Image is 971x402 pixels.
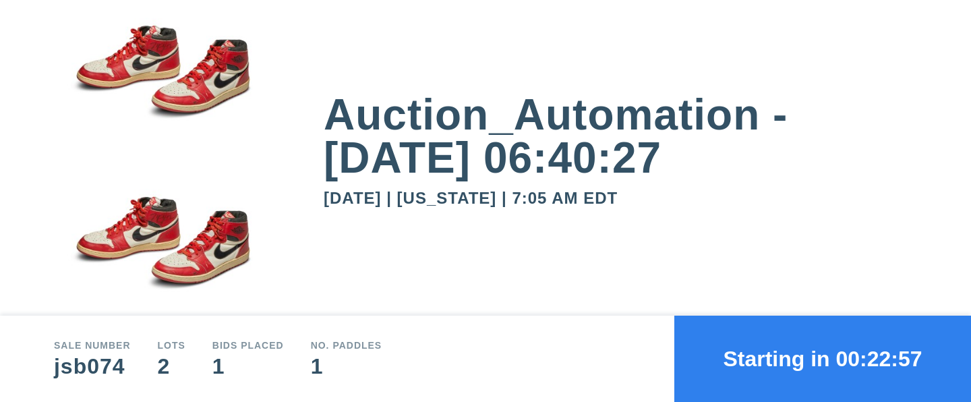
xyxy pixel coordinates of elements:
div: Sale number [54,341,131,350]
div: Auction_Automation - [DATE] 06:40:27 [324,93,917,179]
div: Lots [158,341,185,350]
div: [DATE] | [US_STATE] | 7:05 AM EDT [324,190,917,206]
div: 1 [212,355,284,377]
div: jsb074 [54,355,131,377]
img: small [54,171,270,343]
div: 2 [158,355,185,377]
div: Bids Placed [212,341,284,350]
button: Starting in 00:22:57 [674,316,971,402]
div: 1 [311,355,382,377]
div: No. Paddles [311,341,382,350]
